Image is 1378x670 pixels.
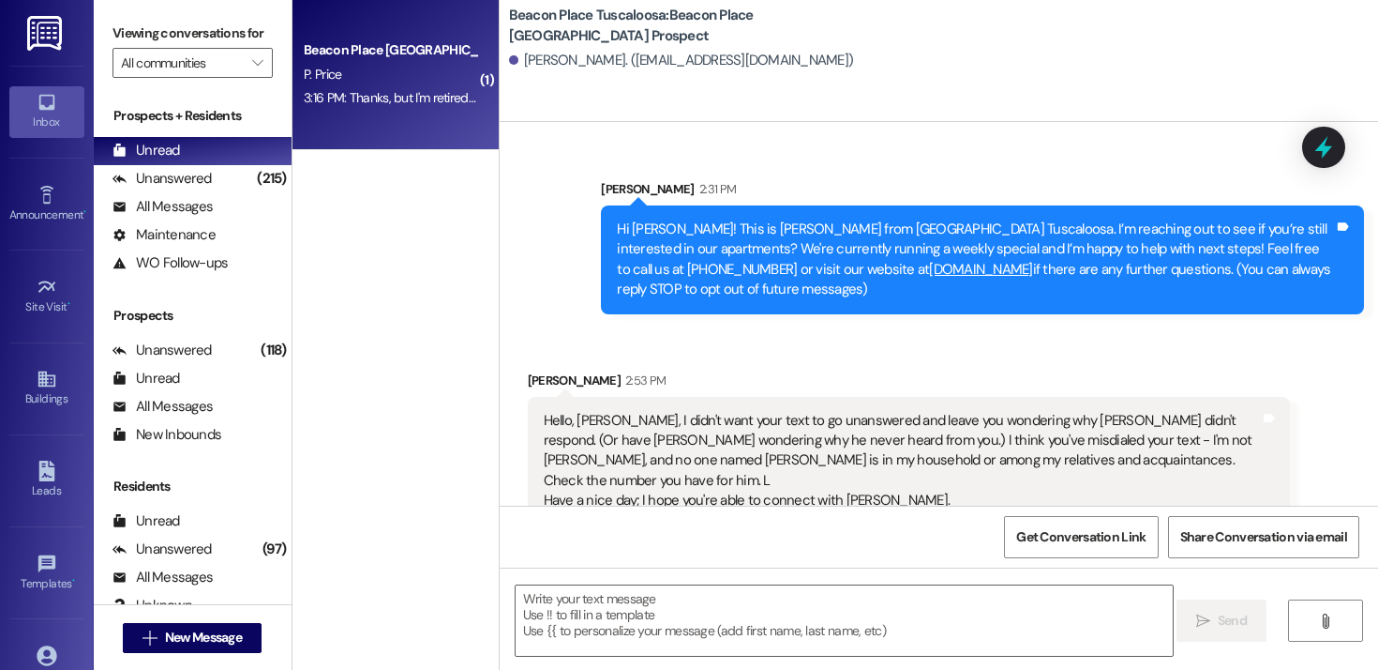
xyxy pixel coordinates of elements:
[112,19,273,48] label: Viewing conversations for
[304,89,1236,106] div: 3:16 PM: Thanks, but I'm retired and living in [US_STATE] close to family, with no plans on movin...
[112,511,180,531] div: Unread
[121,48,243,78] input: All communities
[94,106,292,126] div: Prospects + Residents
[9,548,84,599] a: Templates •
[1168,516,1359,558] button: Share Conversation via email
[1016,527,1146,547] span: Get Conversation Link
[304,66,341,83] span: P. Price
[165,628,242,647] span: New Message
[112,369,180,388] div: Unread
[252,164,291,193] div: (215)
[1196,614,1210,629] i: 
[27,16,66,51] img: ResiDesk Logo
[94,477,292,496] div: Residents
[112,596,192,616] div: Unknown
[1176,600,1267,642] button: Send
[67,297,70,311] span: •
[123,623,262,653] button: New Message
[256,336,291,365] div: (118)
[9,271,84,322] a: Site Visit •
[112,253,228,273] div: WO Follow-ups
[1004,516,1158,558] button: Get Conversation Link
[112,169,212,189] div: Unanswered
[1180,527,1347,547] span: Share Conversation via email
[112,197,213,217] div: All Messages
[601,179,1364,206] div: [PERSON_NAME]
[9,86,84,137] a: Inbox
[9,455,84,506] a: Leads
[112,141,180,160] div: Unread
[544,411,1261,532] div: Hello, [PERSON_NAME], I didn't want your text to go unanswered and leave you wondering why [PERSO...
[252,55,262,70] i: 
[617,220,1334,300] div: Hi [PERSON_NAME]! This is [PERSON_NAME] from [GEOGRAPHIC_DATA] Tuscaloosa. I’m reaching out to se...
[112,341,212,360] div: Unanswered
[112,540,212,559] div: Unanswered
[1318,614,1332,629] i: 
[304,40,477,60] div: Beacon Place [GEOGRAPHIC_DATA] Prospect
[83,206,86,219] span: •
[9,363,84,414] a: Buildings
[621,371,666,390] div: 2:53 PM
[509,6,884,46] b: Beacon Place Tuscaloosa: Beacon Place [GEOGRAPHIC_DATA] Prospect
[509,51,854,70] div: [PERSON_NAME]. ([EMAIL_ADDRESS][DOMAIN_NAME])
[112,425,221,445] div: New Inbounds
[112,568,213,587] div: All Messages
[1218,611,1247,631] span: Send
[112,225,216,245] div: Maintenance
[94,306,292,326] div: Prospects
[72,574,75,587] span: •
[142,631,157,646] i: 
[112,397,213,417] div: All Messages
[528,371,1291,397] div: [PERSON_NAME]
[258,535,292,564] div: (97)
[929,260,1032,279] a: [DOMAIN_NAME]
[695,179,736,199] div: 2:31 PM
